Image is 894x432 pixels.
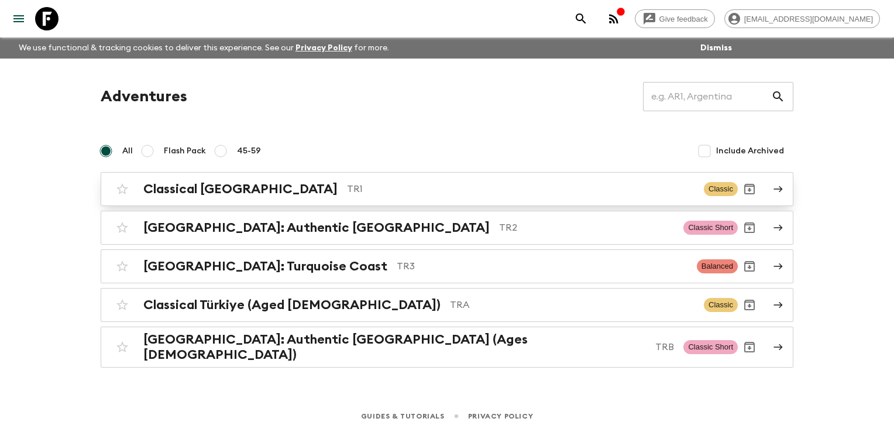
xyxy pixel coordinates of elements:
[237,145,261,157] span: 45-59
[101,172,793,206] a: Classical [GEOGRAPHIC_DATA]TR1ClassicArchive
[143,332,646,362] h2: [GEOGRAPHIC_DATA]: Authentic [GEOGRAPHIC_DATA] (Ages [DEMOGRAPHIC_DATA])
[499,221,674,235] p: TR2
[569,7,593,30] button: search adventures
[164,145,206,157] span: Flash Pack
[101,249,793,283] a: [GEOGRAPHIC_DATA]: Turquoise CoastTR3BalancedArchive
[738,15,879,23] span: [EMAIL_ADDRESS][DOMAIN_NAME]
[361,410,445,423] a: Guides & Tutorials
[143,181,338,197] h2: Classical [GEOGRAPHIC_DATA]
[697,259,738,273] span: Balanced
[724,9,880,28] div: [EMAIL_ADDRESS][DOMAIN_NAME]
[397,259,687,273] p: TR3
[122,145,133,157] span: All
[101,85,187,108] h1: Adventures
[738,216,761,239] button: Archive
[143,297,441,313] h2: Classical Türkiye (Aged [DEMOGRAPHIC_DATA])
[655,340,674,354] p: TRB
[143,259,387,274] h2: [GEOGRAPHIC_DATA]: Turquoise Coast
[635,9,715,28] a: Give feedback
[697,40,735,56] button: Dismiss
[295,44,352,52] a: Privacy Policy
[643,80,771,113] input: e.g. AR1, Argentina
[683,221,738,235] span: Classic Short
[143,220,490,235] h2: [GEOGRAPHIC_DATA]: Authentic [GEOGRAPHIC_DATA]
[101,211,793,245] a: [GEOGRAPHIC_DATA]: Authentic [GEOGRAPHIC_DATA]TR2Classic ShortArchive
[450,298,694,312] p: TRA
[653,15,714,23] span: Give feedback
[683,340,738,354] span: Classic Short
[738,177,761,201] button: Archive
[704,182,738,196] span: Classic
[101,327,793,368] a: [GEOGRAPHIC_DATA]: Authentic [GEOGRAPHIC_DATA] (Ages [DEMOGRAPHIC_DATA])TRBClassic ShortArchive
[738,293,761,317] button: Archive
[14,37,394,59] p: We use functional & tracking cookies to deliver this experience. See our for more.
[347,182,694,196] p: TR1
[704,298,738,312] span: Classic
[7,7,30,30] button: menu
[738,335,761,359] button: Archive
[468,410,533,423] a: Privacy Policy
[716,145,784,157] span: Include Archived
[101,288,793,322] a: Classical Türkiye (Aged [DEMOGRAPHIC_DATA])TRAClassicArchive
[738,255,761,278] button: Archive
